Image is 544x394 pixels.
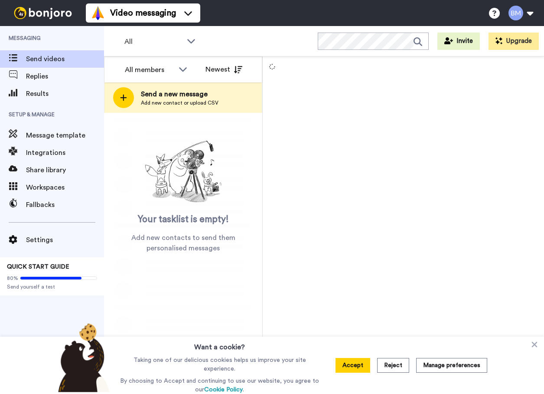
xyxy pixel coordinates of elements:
span: Results [26,89,104,99]
button: Reject [377,358,409,373]
span: Settings [26,235,104,245]
button: Invite [437,33,480,50]
h3: Want a cookie? [194,337,245,352]
span: Send yourself a test [7,283,97,290]
div: All members [125,65,174,75]
p: By choosing to Accept and continuing to use our website, you agree to our . [118,377,321,394]
span: Replies [26,71,104,82]
span: 80% [7,275,18,282]
span: Send videos [26,54,104,64]
span: Add new contact or upload CSV [141,99,218,106]
span: Your tasklist is empty! [138,213,229,226]
span: Integrations [26,148,104,158]
img: vm-color.svg [91,6,105,20]
button: Accept [336,358,370,373]
p: Taking one of our delicious cookies helps us improve your site experience. [118,356,321,373]
span: QUICK START GUIDE [7,264,69,270]
a: Cookie Policy [204,387,243,393]
span: Add new contacts to send them personalised messages [117,233,249,253]
img: bear-with-cookie.png [50,323,114,392]
span: Workspaces [26,182,104,193]
button: Upgrade [489,33,539,50]
span: Share library [26,165,104,175]
span: Send a new message [141,89,218,99]
img: ready-set-action.png [140,137,227,207]
span: Fallbacks [26,200,104,210]
span: Video messaging [110,7,176,19]
img: bj-logo-header-white.svg [10,7,75,19]
span: All [124,36,182,47]
button: Manage preferences [416,358,487,373]
span: Message template [26,130,104,141]
button: Newest [199,61,249,78]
